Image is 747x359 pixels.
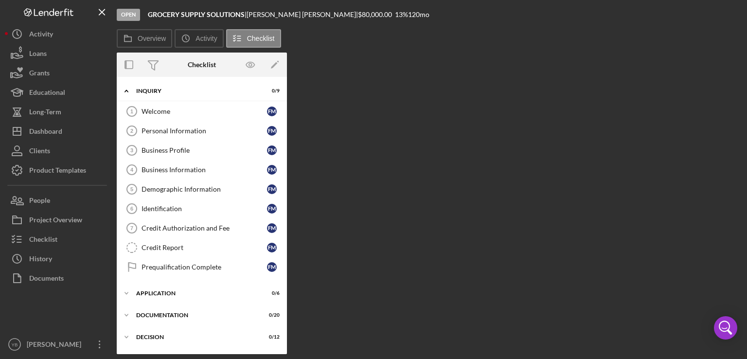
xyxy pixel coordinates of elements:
div: [PERSON_NAME] [24,335,88,357]
div: Dashboard [29,122,62,144]
div: Checklist [188,61,216,69]
div: F M [267,107,277,116]
button: Grants [5,63,112,83]
button: YB[PERSON_NAME] [5,335,112,354]
div: 0 / 6 [262,290,280,296]
tspan: 5 [130,186,133,192]
button: Activity [175,29,223,48]
div: Demographic Information [142,185,267,193]
a: 4Business InformationFM [122,160,282,179]
div: Business Information [142,166,267,174]
div: Clients [29,141,50,163]
div: Credit Report [142,244,267,251]
div: Loans [29,44,47,66]
div: Grants [29,63,50,85]
tspan: 2 [130,128,133,134]
div: F M [267,126,277,136]
div: Long-Term [29,102,61,124]
div: Project Overview [29,210,82,232]
button: Checklist [226,29,281,48]
a: 6IdentificationFM [122,199,282,218]
button: Product Templates [5,161,112,180]
tspan: 4 [130,167,134,173]
button: Checklist [5,230,112,249]
tspan: 7 [130,225,133,231]
div: Educational [29,83,65,105]
label: Checklist [247,35,275,42]
a: Prequalification CompleteFM [122,257,282,277]
button: People [5,191,112,210]
div: Business Profile [142,146,267,154]
a: 5Demographic InformationFM [122,179,282,199]
div: Checklist [29,230,57,251]
div: Personal Information [142,127,267,135]
b: GROCERY SUPPLY SOLUTIONS [148,10,245,18]
button: Activity [5,24,112,44]
div: Inquiry [136,88,255,94]
div: F M [267,223,277,233]
div: | [148,11,247,18]
div: Open Intercom Messenger [714,316,737,340]
button: Long-Term [5,102,112,122]
button: Project Overview [5,210,112,230]
div: 0 / 9 [262,88,280,94]
a: 3Business ProfileFM [122,141,282,160]
div: Credit Authorization and Fee [142,224,267,232]
div: Documentation [136,312,255,318]
tspan: 3 [130,147,133,153]
div: [PERSON_NAME] [PERSON_NAME] | [247,11,358,18]
div: F M [267,184,277,194]
div: People [29,191,50,213]
button: Documents [5,269,112,288]
label: Activity [196,35,217,42]
div: Documents [29,269,64,290]
div: History [29,249,52,271]
div: Identification [142,205,267,213]
div: Open [117,9,140,21]
a: 2Personal InformationFM [122,121,282,141]
tspan: 6 [130,206,133,212]
button: Educational [5,83,112,102]
div: 13 % [395,11,408,18]
div: 120 mo [408,11,429,18]
div: Product Templates [29,161,86,182]
div: Welcome [142,108,267,115]
a: 7Credit Authorization and FeeFM [122,218,282,238]
div: 0 / 20 [262,312,280,318]
div: Application [136,290,255,296]
div: F M [267,145,277,155]
button: Loans [5,44,112,63]
div: 0 / 12 [262,334,280,340]
button: Dashboard [5,122,112,141]
button: History [5,249,112,269]
div: $80,000.00 [358,11,395,18]
label: Overview [138,35,166,42]
div: F M [267,165,277,175]
button: Clients [5,141,112,161]
div: Activity [29,24,53,46]
tspan: 1 [130,108,133,114]
div: Decision [136,334,255,340]
div: Prequalification Complete [142,263,267,271]
div: F M [267,262,277,272]
div: F M [267,204,277,214]
div: F M [267,243,277,252]
a: Credit ReportFM [122,238,282,257]
a: 1WelcomeFM [122,102,282,121]
button: Overview [117,29,172,48]
text: YB [12,342,18,347]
